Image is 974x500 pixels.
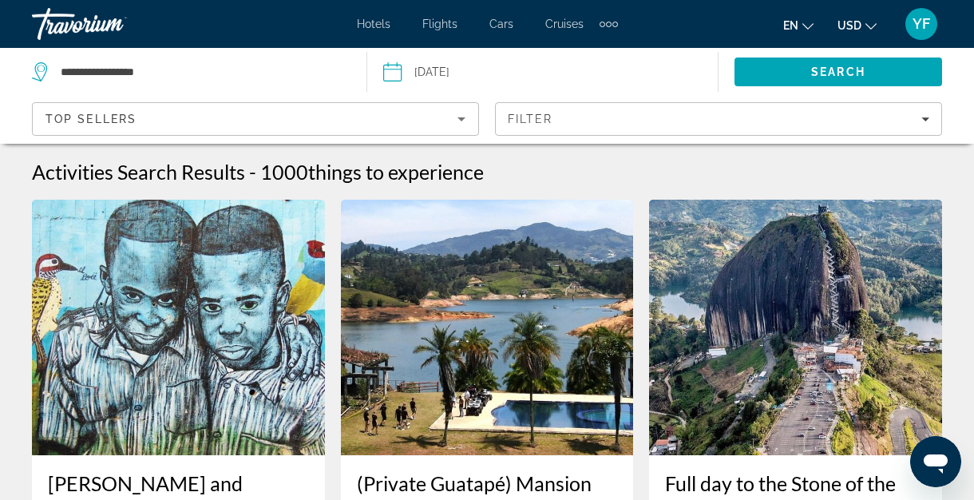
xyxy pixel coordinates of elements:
span: things to experience [308,160,484,184]
span: Search [811,65,865,78]
span: USD [837,19,861,32]
button: Change language [783,14,814,37]
button: User Menu [901,7,942,41]
span: Filter [508,113,553,125]
a: Cars [489,18,513,30]
img: Full day to the Stone of the Peñol and Guatape from Medellin [649,200,942,455]
img: Pablo and Comuna 13 with Cable Car [32,200,325,455]
button: Change currency [837,14,877,37]
span: Top Sellers [46,113,137,125]
span: YF [913,16,930,32]
a: Flights [422,18,457,30]
img: (Private Guatapé) Mansion Pablo Escobar+Paintball+Cuatrimoto+Boat [341,200,634,455]
a: Cruises [545,18,584,30]
button: Search [734,58,942,86]
button: Extra navigation items [600,11,618,37]
h1: Activities Search Results [32,160,245,184]
button: [DATE]Date: Nov 21, 2025 [383,48,718,96]
a: Hotels [357,18,390,30]
span: - [249,160,256,184]
iframe: Button to launch messaging window [910,436,961,487]
input: Search destination [59,60,350,84]
button: Filters [495,102,942,136]
h2: 1000 [260,160,484,184]
mat-select: Sort by [46,109,465,129]
span: en [783,19,798,32]
a: Travorium [32,3,192,45]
